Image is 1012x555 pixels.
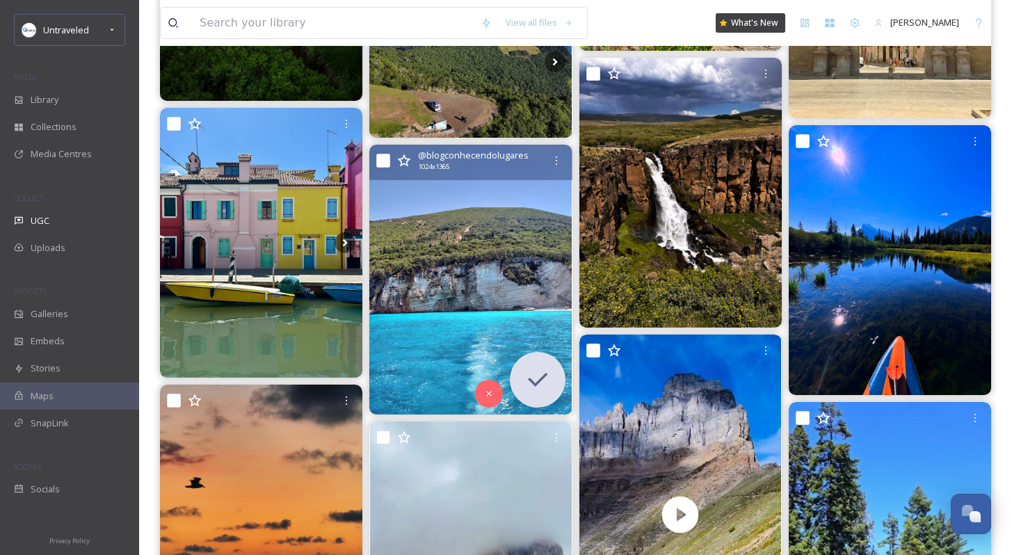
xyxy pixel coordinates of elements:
span: SnapLink [31,417,69,430]
a: View all files [499,9,580,36]
span: Media Centres [31,147,92,161]
img: Burano y sus colores y plantitas 💐🎨 #burano #italy #europa #venecia #colours #flowers #island [160,108,362,378]
span: MEDIA [14,72,38,82]
input: Search your library [193,8,474,38]
span: UGC [31,214,49,227]
a: What's New [716,13,785,33]
button: Open Chat [951,494,991,534]
span: Privacy Policy [49,536,90,545]
span: SOCIALS [14,461,42,472]
a: Privacy Policy [49,531,90,548]
a: [PERSON_NAME] [867,9,966,36]
span: 1024 x 1365 [418,162,449,172]
span: Galleries [31,307,68,321]
span: Maps [31,389,54,403]
span: COLLECT [14,193,44,203]
img: Summer morning 🛶. . . . #morning #summer #mountainlife #canada #canadianrockies #banffnationalpar... [789,125,991,395]
span: WIDGETS [14,286,46,296]
span: Collections [31,120,77,134]
span: Embeds [31,335,65,348]
span: Untraveled [43,24,89,36]
span: Library [31,93,58,106]
span: Socials [31,483,60,496]
img: Sneaking this one in for #waterfallwednesday from last month in the San Juans. [579,58,782,328]
img: A linda praia de Fteri, acessível alguns dias da semana por barco. . Inclua a ilha de Kefalonia n... [369,145,572,415]
img: Untitled%20design.png [22,23,36,37]
span: [PERSON_NAME] [890,16,959,29]
span: Stories [31,362,61,375]
span: Uploads [31,241,65,255]
span: @ blogconhecendolugares [418,149,529,162]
